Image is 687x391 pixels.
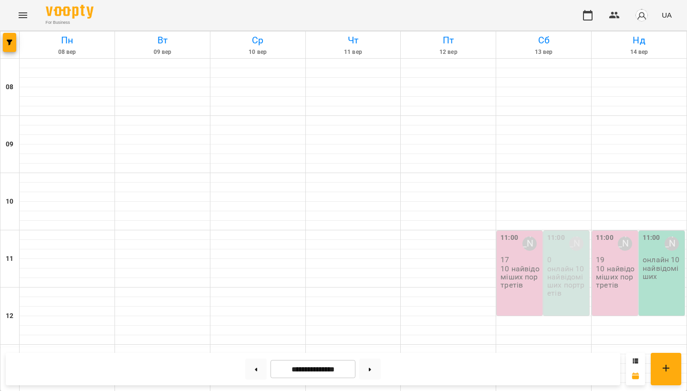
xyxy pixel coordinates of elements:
[500,256,541,264] p: 17
[500,265,541,289] p: 10 найвідоміших портретів
[596,265,636,289] p: 10 найвідоміших портретів
[643,256,683,280] p: онлайн 10 найвідоміших
[11,4,34,27] button: Menu
[618,237,632,251] div: Олександра Слодзік
[116,48,208,57] h6: 09 вер
[46,5,94,19] img: Voopty Logo
[402,48,494,57] h6: 12 вер
[6,139,13,150] h6: 09
[402,33,494,48] h6: Пт
[6,82,13,93] h6: 08
[658,6,676,24] button: UA
[547,233,565,243] label: 11:00
[635,9,648,22] img: avatar_s.png
[6,311,13,321] h6: 12
[498,33,590,48] h6: Сб
[116,33,208,48] h6: Вт
[500,233,518,243] label: 11:00
[593,33,685,48] h6: Нд
[21,48,113,57] h6: 08 вер
[212,48,304,57] h6: 10 вер
[212,33,304,48] h6: Ср
[665,237,679,251] div: Садовенко Оксана
[307,48,399,57] h6: 11 вер
[569,237,583,251] div: Садовенко Оксана
[6,254,13,264] h6: 11
[46,20,94,26] span: For Business
[547,265,587,298] p: онлайн 10 найвідоміших портретів
[498,48,590,57] h6: 13 вер
[593,48,685,57] h6: 14 вер
[307,33,399,48] h6: Чт
[522,237,537,251] div: Несененко Ганна Сергіївна
[21,33,113,48] h6: Пн
[547,256,587,264] p: 0
[6,196,13,207] h6: 10
[596,256,636,264] p: 19
[662,10,672,20] span: UA
[596,233,614,243] label: 11:00
[643,233,660,243] label: 11:00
